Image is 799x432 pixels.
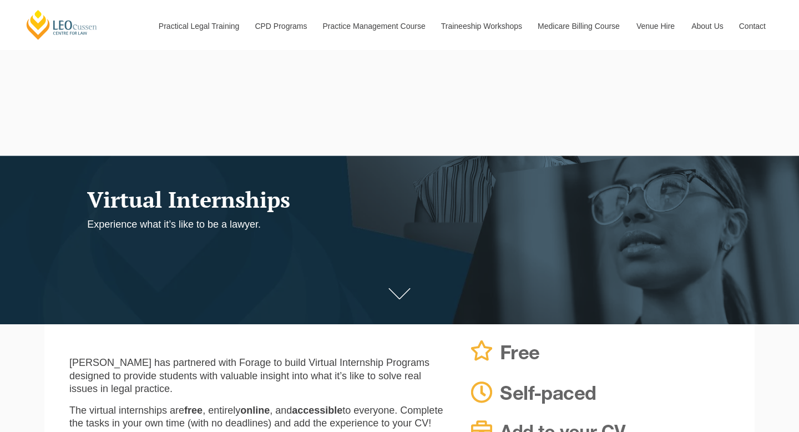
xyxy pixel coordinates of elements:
[292,405,342,416] strong: accessible
[184,405,203,416] strong: free
[150,2,247,50] a: Practical Legal Training
[628,2,683,50] a: Venue Hire
[69,356,448,395] p: [PERSON_NAME] has partnered with Forage to build Virtual Internship Programs designed to provide ...
[315,2,433,50] a: Practice Management Course
[246,2,314,50] a: CPD Programs
[87,187,524,212] h1: Virtual Internships
[433,2,529,50] a: Traineeship Workshops
[731,2,774,50] a: Contact
[529,2,628,50] a: Medicare Billing Course
[69,404,448,430] p: The virtual internships are , entirely , and to everyone. Complete the tasks in your own time (wi...
[25,9,99,41] a: [PERSON_NAME] Centre for Law
[87,218,524,231] p: Experience what it’s like to be a lawyer.
[683,2,731,50] a: About Us
[240,405,270,416] strong: online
